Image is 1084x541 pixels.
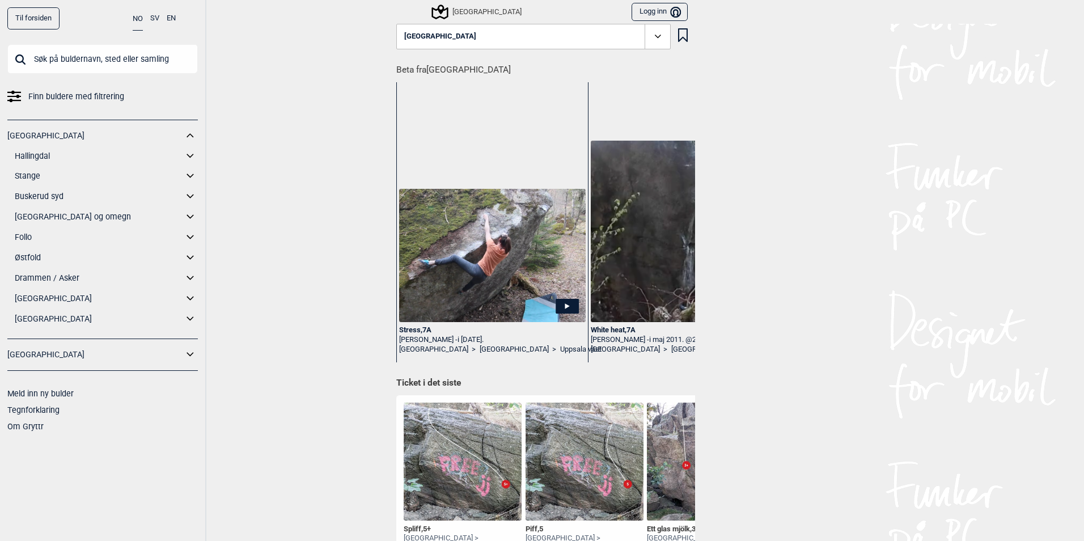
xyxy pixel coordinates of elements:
[671,345,740,354] a: [GEOGRAPHIC_DATA]
[647,403,765,521] img: Ett glas mjolk
[591,326,777,335] div: White heat , 7A
[15,290,183,307] a: [GEOGRAPHIC_DATA]
[433,5,522,19] div: [GEOGRAPHIC_DATA]
[399,335,586,345] div: [PERSON_NAME] -
[15,229,183,246] a: Follo
[7,44,198,74] input: Søk på buldernavn, sted eller samling
[399,189,586,322] img: Anna pa Stress
[526,403,643,521] img: Piff
[7,405,60,415] a: Tegnforklaring
[692,525,700,533] span: 3+
[15,148,183,164] a: Hallingdal
[150,7,159,29] button: SV
[404,403,522,521] img: Spliff
[399,326,586,335] div: Stress , 7A
[591,335,777,345] div: [PERSON_NAME] -
[560,345,602,354] a: Uppsala väst
[591,345,660,354] a: [GEOGRAPHIC_DATA]
[15,311,183,327] a: [GEOGRAPHIC_DATA]
[526,525,643,534] div: Piff ,
[7,422,44,431] a: Om Gryttr
[649,335,706,344] span: i maj 2011. @2:06
[539,525,543,533] span: 5
[7,128,183,144] a: [GEOGRAPHIC_DATA]
[552,345,556,354] span: >
[458,335,484,344] span: i [DATE].
[15,250,183,266] a: Østfold
[7,88,198,105] a: Finn buldere med filtrering
[133,7,143,31] button: NO
[591,141,777,322] img: Johan pa White heat
[15,209,183,225] a: [GEOGRAPHIC_DATA] og omegn
[28,88,124,105] span: Finn buldere med filtrering
[7,7,60,29] a: Til forsiden
[167,7,176,29] button: EN
[647,525,765,534] div: Ett glas mjölk ,
[15,168,183,184] a: Stange
[396,377,688,390] h1: Ticket i det siste
[423,525,431,533] span: 5+
[396,24,671,50] button: [GEOGRAPHIC_DATA]
[15,188,183,205] a: Buskerud syd
[404,32,476,41] span: [GEOGRAPHIC_DATA]
[632,3,688,22] button: Logg inn
[472,345,476,354] span: >
[15,270,183,286] a: Drammen / Asker
[399,345,468,354] a: [GEOGRAPHIC_DATA]
[480,345,549,354] a: [GEOGRAPHIC_DATA]
[7,389,74,398] a: Meld inn ny bulder
[404,525,522,534] div: Spliff ,
[396,57,695,77] h1: Beta fra [GEOGRAPHIC_DATA]
[7,346,183,363] a: [GEOGRAPHIC_DATA]
[663,345,667,354] span: >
